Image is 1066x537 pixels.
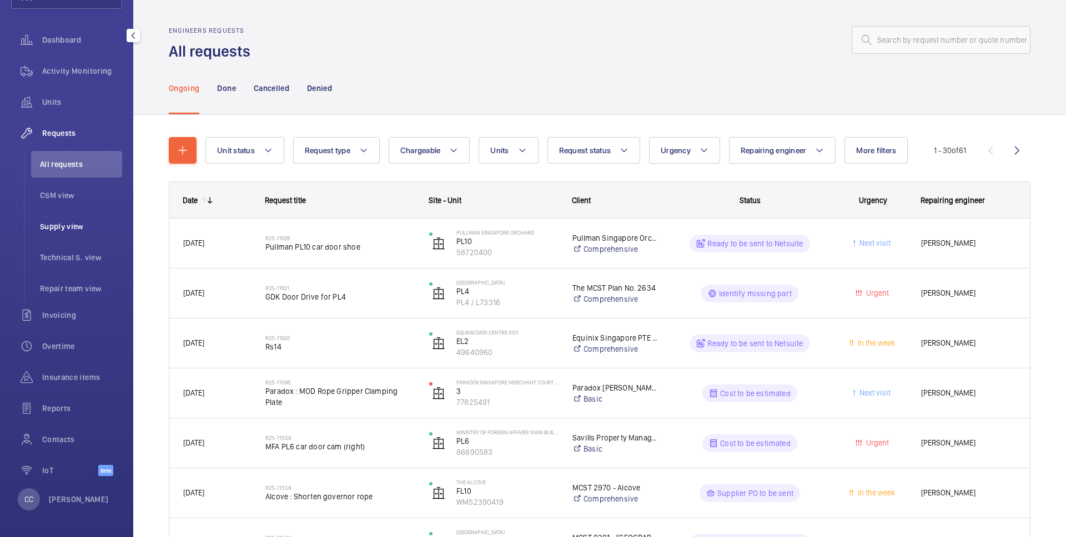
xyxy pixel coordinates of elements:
[661,146,691,155] span: Urgency
[572,293,661,305] a: Comprehensive
[432,437,445,450] img: elevator.svg
[934,146,966,154] span: 1 - 30 61
[456,347,558,358] p: 49640960
[456,297,558,308] p: PL4 / L73316
[265,484,415,491] h2: R25-11558
[857,388,891,397] span: Next visit
[169,41,257,62] h1: All requests
[864,438,889,447] span: Urgent
[456,286,558,297] p: PL4
[293,137,380,164] button: Request type
[572,244,661,255] a: Comprehensive
[307,83,332,94] p: Denied
[265,434,415,441] h2: R25-11559
[921,287,1017,300] span: [PERSON_NAME]
[572,482,661,493] p: MCST 2970 - Alcove
[456,485,558,497] p: FL10
[265,379,415,386] h2: R25-11566
[572,443,661,454] a: Basic
[432,487,445,500] img: elevator.svg
[42,465,98,476] span: IoT
[456,379,558,386] p: Paradox Singapore Merchant Court at [PERSON_NAME]
[456,397,558,408] p: 77825491
[40,190,122,201] span: CSM view
[720,388,791,399] p: Cost to be estimated
[183,196,198,205] div: Date
[183,438,204,447] span: [DATE]
[169,83,199,94] p: Ongoing
[169,27,257,34] h2: Engineers requests
[729,137,836,164] button: Repairing engineer
[856,488,895,497] span: In the week
[432,287,445,300] img: elevator.svg
[265,241,415,252] span: Pullman PL10 car door shoe
[265,341,415,352] span: Rs14
[456,247,558,258] p: 58720400
[456,479,558,485] p: The Alcove
[456,229,558,236] p: Pullman Singapore Orchard
[205,137,284,164] button: Unit status
[490,146,509,155] span: Units
[456,529,558,535] p: [GEOGRAPHIC_DATA]
[40,159,122,170] span: All requests
[740,196,761,205] span: Status
[42,128,122,139] span: Requests
[265,196,306,205] span: Request title
[921,196,985,205] span: Repairing engineer
[183,338,204,347] span: [DATE]
[921,337,1017,349] span: [PERSON_NAME]
[717,488,793,499] p: Supplier PO to be sent
[456,447,558,458] p: 86690583
[40,221,122,232] span: Supply view
[265,335,415,341] h2: R25-11620
[719,288,792,299] p: Identify missing part
[42,403,122,414] span: Reports
[42,341,122,352] span: Overtime
[547,137,641,164] button: Request status
[265,491,415,502] span: Alcove : Shorten governor rope
[24,494,33,505] p: CC
[456,435,558,447] p: PL6
[859,196,887,205] span: Urgency
[572,493,661,504] a: Comprehensive
[456,279,558,286] p: [GEOGRAPHIC_DATA]
[572,393,661,404] a: Basic
[183,239,204,247] span: [DATE]
[456,336,558,347] p: EL2
[559,146,611,155] span: Request status
[456,386,558,397] p: 3
[40,252,122,263] span: Technical S. view
[952,146,959,155] span: of
[456,329,558,336] p: Equinix Data Centre SG3
[40,283,122,294] span: Repair team view
[42,310,122,321] span: Invoicing
[649,137,720,164] button: Urgency
[254,83,289,94] p: Cancelled
[921,437,1017,449] span: [PERSON_NAME]
[852,26,1030,54] input: Search by request number or quote number
[49,494,109,505] p: [PERSON_NAME]
[217,146,255,155] span: Unit status
[707,238,803,249] p: Ready to be sent to Netsuite
[432,337,445,350] img: elevator.svg
[183,288,204,297] span: [DATE]
[456,497,558,508] p: WM52390419
[265,441,415,452] span: MFA PL6 car door cam (right)
[265,235,415,241] h2: R25-11626
[432,237,445,250] img: elevator.svg
[42,434,122,445] span: Contacts
[432,387,445,400] img: elevator.svg
[183,488,204,497] span: [DATE]
[389,137,470,164] button: Chargeable
[42,65,122,77] span: Activity Monitoring
[844,137,908,164] button: More filters
[572,343,661,354] a: Comprehensive
[572,432,661,443] p: Savills Property Management Pte Ltd c/o Ministry of Foreign Affairs
[720,438,791,449] p: Cost to be estimated
[305,146,350,155] span: Request type
[456,429,558,435] p: Ministry of Foreign Affairs Main Building
[265,285,415,291] h2: R25-11621
[429,196,461,205] span: Site - Unit
[98,465,113,476] span: Beta
[921,487,1017,499] span: [PERSON_NAME]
